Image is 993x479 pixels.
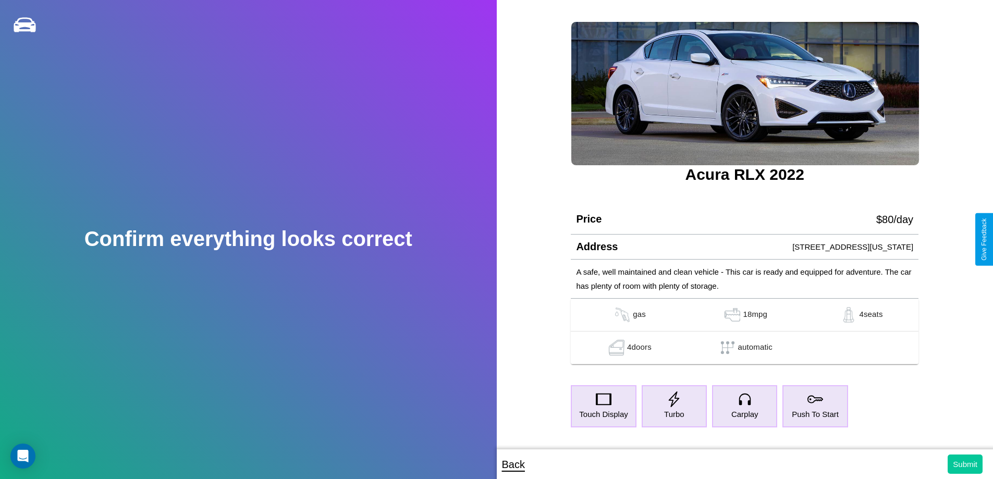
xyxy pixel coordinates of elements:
div: Open Intercom Messenger [10,444,35,469]
h4: Address [576,241,618,253]
p: [STREET_ADDRESS][US_STATE] [792,240,913,254]
p: A safe, well maintained and clean vehicle - This car is ready and equipped for adventure. The car... [576,265,913,293]
p: Push To Start [792,407,839,421]
img: gas [612,307,633,323]
table: simple table [571,299,918,364]
img: gas [722,307,743,323]
button: Submit [948,455,983,474]
p: 4 doors [627,340,652,355]
p: gas [633,307,646,323]
p: Turbo [664,407,684,421]
p: Carplay [731,407,758,421]
div: Give Feedback [980,218,988,261]
p: 4 seats [859,307,882,323]
img: gas [606,340,627,355]
p: $ 80 /day [876,210,913,229]
h3: Acura RLX 2022 [571,166,918,183]
h2: Confirm everything looks correct [84,227,412,251]
p: automatic [738,340,773,355]
p: Touch Display [579,407,628,421]
p: 18 mpg [743,307,767,323]
img: gas [838,307,859,323]
h4: Price [576,213,602,225]
p: Back [502,455,525,474]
